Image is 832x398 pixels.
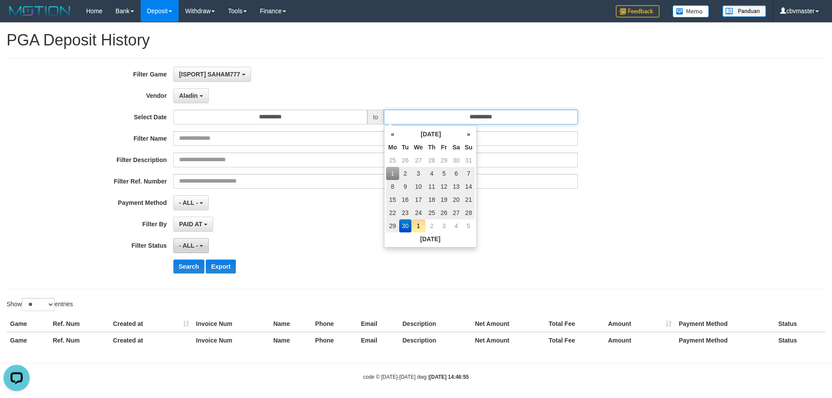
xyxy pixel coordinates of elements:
button: Export [206,260,235,273]
span: [ISPORT] SAHAM777 [179,71,240,78]
button: PAID AT [173,217,213,232]
label: Show entries [7,298,73,311]
button: Aladin [173,88,209,103]
td: 25 [425,206,438,219]
td: 3 [411,167,426,180]
th: Description [399,316,471,332]
td: 27 [450,206,463,219]
th: We [411,141,426,154]
td: 30 [450,154,463,167]
td: 3 [438,219,450,232]
img: MOTION_logo.png [7,4,73,17]
th: Net Amount [471,316,545,332]
td: 10 [411,180,426,193]
th: Name [270,332,312,348]
th: Invoice Num [193,332,270,348]
td: 11 [425,180,438,193]
span: - ALL - [179,199,198,206]
th: Th [425,141,438,154]
th: Phone [312,316,358,332]
th: Invoice Num [193,316,270,332]
th: [DATE] [399,128,463,141]
td: 26 [438,206,450,219]
td: 29 [438,154,450,167]
td: 6 [450,167,463,180]
td: 30 [399,219,411,232]
th: Description [399,332,471,348]
td: 5 [438,167,450,180]
button: - ALL - [173,238,209,253]
th: Ref. Num [49,316,110,332]
th: Status [775,316,825,332]
th: Net Amount [471,332,545,348]
th: « [386,128,399,141]
th: Sa [450,141,463,154]
button: [ISPORT] SAHAM777 [173,67,251,82]
button: Search [173,260,204,273]
th: Total Fee [545,332,604,348]
td: 5 [463,219,475,232]
img: Feedback.jpg [616,5,659,17]
th: Email [358,316,399,332]
img: panduan.png [722,5,766,17]
span: PAID AT [179,221,202,228]
th: Email [358,332,399,348]
img: Button%20Memo.svg [673,5,709,17]
td: 28 [463,206,475,219]
td: 17 [411,193,426,206]
td: 16 [399,193,411,206]
span: Aladin [179,92,198,99]
td: 19 [438,193,450,206]
select: Showentries [22,298,55,311]
td: 12 [438,180,450,193]
th: Game [7,316,49,332]
th: Su [463,141,475,154]
th: Created at [110,316,193,332]
td: 2 [399,167,411,180]
th: Amount [604,316,675,332]
td: 26 [399,154,411,167]
td: 23 [399,206,411,219]
td: 22 [386,206,399,219]
th: Name [270,316,312,332]
th: [DATE] [386,232,475,246]
span: - ALL - [179,242,198,249]
th: Created at [110,332,193,348]
th: Mo [386,141,399,154]
td: 1 [386,167,399,180]
td: 21 [463,193,475,206]
td: 9 [399,180,411,193]
td: 28 [425,154,438,167]
h1: PGA Deposit History [7,31,825,49]
strong: [DATE] 14:46:55 [429,374,469,380]
td: 7 [463,167,475,180]
button: Open LiveChat chat widget [3,3,30,30]
td: 18 [425,193,438,206]
td: 24 [411,206,426,219]
td: 4 [425,167,438,180]
th: Tu [399,141,411,154]
td: 15 [386,193,399,206]
td: 20 [450,193,463,206]
td: 8 [386,180,399,193]
th: Status [775,332,825,348]
th: Game [7,332,49,348]
td: 2 [425,219,438,232]
td: 27 [411,154,426,167]
td: 1 [411,219,426,232]
th: Payment Method [675,332,775,348]
td: 31 [463,154,475,167]
td: 29 [386,219,399,232]
td: 13 [450,180,463,193]
td: 25 [386,154,399,167]
th: Ref. Num [49,332,110,348]
th: Phone [312,332,358,348]
button: - ALL - [173,195,209,210]
th: Fr [438,141,450,154]
th: » [463,128,475,141]
td: 14 [463,180,475,193]
td: 4 [450,219,463,232]
span: to [367,110,384,125]
th: Amount [604,332,675,348]
small: code © [DATE]-[DATE] dwg | [363,374,469,380]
